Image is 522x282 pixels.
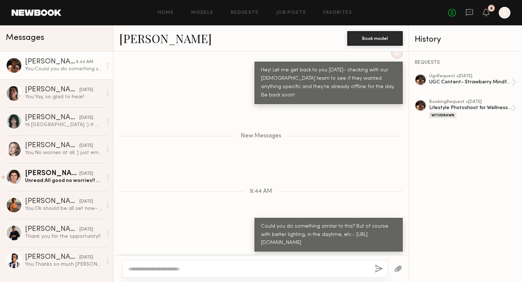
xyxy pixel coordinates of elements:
[429,100,516,118] a: bookingRequest •[DATE]Lifestyle Photoshoot for Wellness Drink BrandWithdrawn
[191,11,213,15] a: Models
[25,254,79,261] div: [PERSON_NAME]
[499,7,510,18] a: S
[276,11,306,15] a: Job Posts
[429,100,512,104] div: booking Request • [DATE]
[429,79,512,86] div: UGC Content- Strawberry Mindful Blend Launch
[25,114,79,121] div: [PERSON_NAME]
[25,66,102,72] div: You: Could you do something similar to this? But of course with better lighting, in the daytime, ...
[25,177,102,184] div: Unread: All good no worries!! Have a great weekend :)
[347,35,403,41] a: Book model
[231,11,259,15] a: Requests
[119,30,212,46] a: [PERSON_NAME]
[25,58,76,66] div: [PERSON_NAME]
[250,188,272,195] span: 9:44 AM
[25,121,102,128] div: Hi [GEOGRAPHIC_DATA] :) It was the rate!! For 3/ 4 videos plus IG stories my rate is typically ar...
[25,86,79,94] div: [PERSON_NAME]
[415,36,516,44] div: History
[79,226,93,233] div: [DATE]
[261,223,396,248] div: Could you do something similar to this? But of course with better lighting, in the daytime, etc.-...
[490,7,493,11] div: 6
[25,205,102,212] div: You: Ok should be all set now- went through!
[429,74,516,91] a: ugcRequest •[DATE]UGC Content- Strawberry Mindful Blend Launch
[25,149,102,156] div: You: No worries at all :) just emailed you!
[76,59,93,66] div: 9:44 AM
[323,11,352,15] a: Favorites
[79,198,93,205] div: [DATE]
[6,34,44,42] span: Messages
[25,94,102,100] div: You: Yay, so glad to hear!
[429,74,512,79] div: ugc Request • [DATE]
[25,261,102,268] div: You: Thanks so much [PERSON_NAME]!
[79,142,93,149] div: [DATE]
[241,133,281,139] span: New Messages
[25,233,102,240] div: Thank you for the opportunity!!
[261,66,396,100] div: Hey! Let me get back to you [DATE]- checking with our [DEMOGRAPHIC_DATA] team to see if they want...
[79,254,93,261] div: [DATE]
[25,142,79,149] div: [PERSON_NAME]
[25,198,79,205] div: [PERSON_NAME]
[158,11,174,15] a: Home
[415,60,516,65] div: REQUESTS
[79,115,93,121] div: [DATE]
[429,104,512,111] div: Lifestyle Photoshoot for Wellness Drink Brand
[429,112,456,118] div: Withdrawn
[25,226,79,233] div: [PERSON_NAME]
[79,170,93,177] div: [DATE]
[347,31,403,46] button: Book model
[79,87,93,94] div: [DATE]
[25,170,79,177] div: [PERSON_NAME]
